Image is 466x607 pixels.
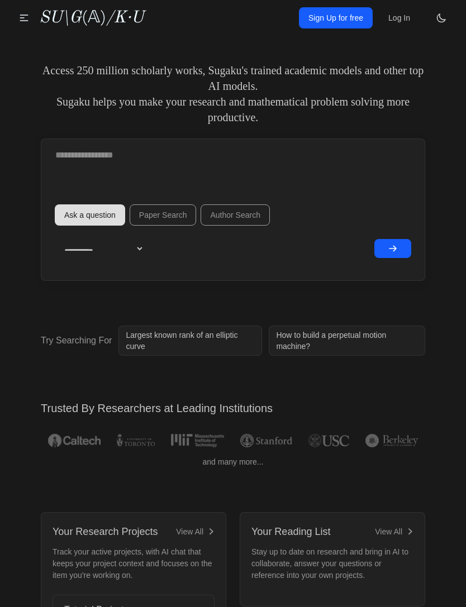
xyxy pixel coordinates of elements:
[240,434,292,447] img: Stanford
[53,524,158,539] div: Your Research Projects
[176,526,203,537] div: View All
[375,526,413,537] a: View All
[106,9,144,26] i: /K·U
[251,524,330,539] div: Your Reading List
[41,334,112,347] p: Try Searching For
[53,546,215,581] p: Track your active projects, with AI chat that keeps your project context and focuses on the item ...
[251,546,413,581] p: Stay up to date on research and bring in AI to collaborate, answer your questions or reference in...
[269,326,425,356] a: How to build a perpetual motion machine?
[48,434,101,447] img: Caltech
[375,526,402,537] div: View All
[118,326,262,356] a: Largest known rank of an elliptic curve
[365,434,418,447] img: UC Berkeley
[201,204,270,226] button: Author Search
[171,434,224,447] img: MIT
[41,400,425,416] h2: Trusted By Researchers at Leading Institutions
[299,7,373,28] a: Sign Up for free
[203,456,264,467] span: and many more...
[382,8,417,28] a: Log In
[41,63,425,125] p: Access 250 million scholarly works, Sugaku's trained academic models and other top AI models. Sug...
[130,204,197,226] button: Paper Search
[117,434,155,447] img: University of Toronto
[176,526,215,537] a: View All
[39,9,82,26] i: SU\G
[308,434,349,447] img: USC
[39,8,144,28] a: SU\G(𝔸)/K·U
[55,204,125,226] button: Ask a question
